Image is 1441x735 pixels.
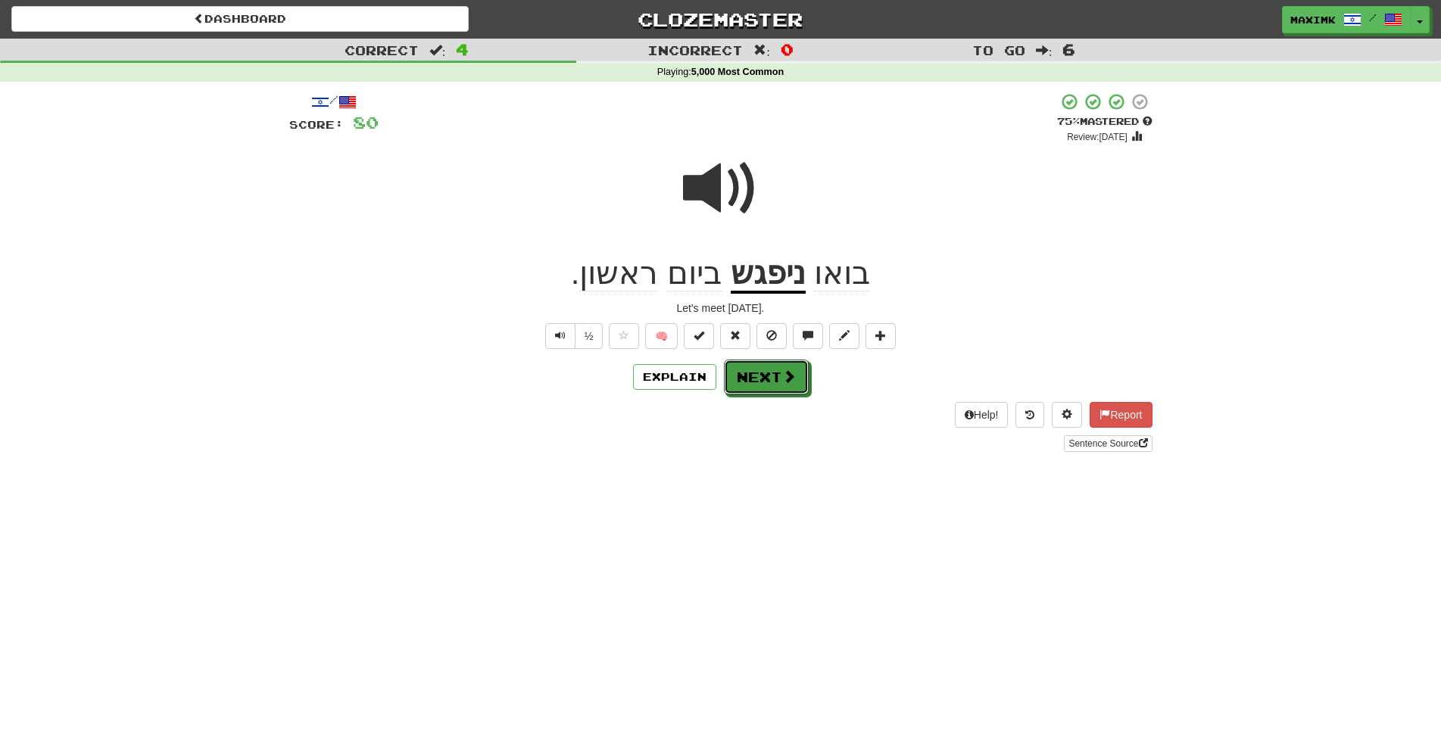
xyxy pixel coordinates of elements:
span: 4 [456,40,469,58]
a: Sentence Source [1064,435,1152,452]
div: Text-to-speech controls [542,323,604,349]
u: ניפגש [731,255,806,294]
span: ראשון [579,255,658,291]
span: / [1369,12,1377,23]
a: Dashboard [11,6,469,32]
div: Mastered [1057,115,1152,129]
button: Next [724,360,809,394]
button: Help! [955,402,1009,428]
button: Reset to 0% Mastered (alt+r) [720,323,750,349]
a: maximk / [1282,6,1411,33]
button: Ignore sentence (alt+i) [756,323,787,349]
span: 6 [1062,40,1075,58]
button: Report [1090,402,1152,428]
button: Discuss sentence (alt+u) [793,323,823,349]
span: 0 [781,40,794,58]
button: 🧠 [645,323,678,349]
span: ביום [667,255,722,291]
span: . [571,255,731,291]
span: maximk [1290,13,1336,26]
span: Incorrect [647,42,743,58]
span: 80 [353,113,379,132]
strong: 5,000 Most Common [691,67,784,77]
button: Edit sentence (alt+d) [829,323,859,349]
div: Let's meet [DATE]. [289,301,1152,316]
button: Add to collection (alt+a) [866,323,896,349]
span: : [1036,44,1053,57]
a: Clozemaster [491,6,949,33]
span: בואו [814,255,870,291]
span: : [753,44,770,57]
button: Set this sentence to 100% Mastered (alt+m) [684,323,714,349]
small: Review: [DATE] [1067,132,1128,142]
button: ½ [575,323,604,349]
span: To go [972,42,1025,58]
div: / [289,92,379,111]
button: Favorite sentence (alt+f) [609,323,639,349]
span: Score: [289,118,344,131]
span: : [429,44,446,57]
span: 75 % [1057,115,1080,127]
span: Correct [345,42,419,58]
button: Explain [633,364,716,390]
button: Round history (alt+y) [1015,402,1044,428]
button: Play sentence audio (ctl+space) [545,323,575,349]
